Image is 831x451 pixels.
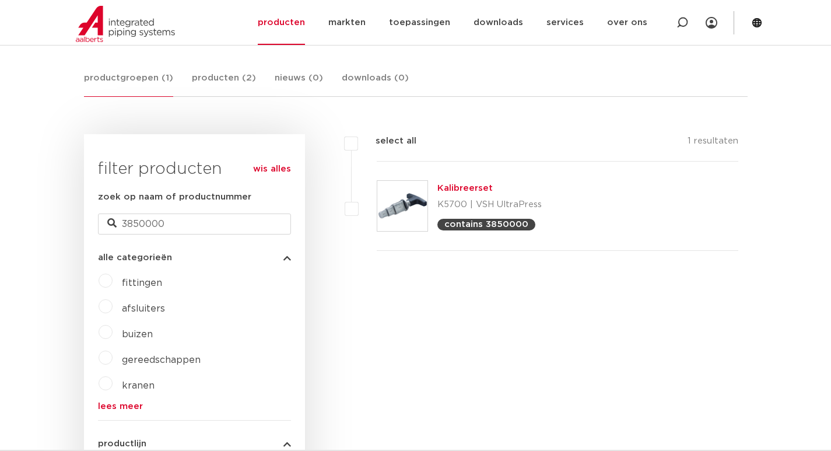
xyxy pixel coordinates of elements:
[98,253,172,262] span: alle categorieën
[98,402,291,411] a: lees meer
[192,71,256,96] a: producten (2)
[98,214,291,235] input: zoeken
[437,184,493,193] a: Kalibreerset
[342,71,409,96] a: downloads (0)
[98,158,291,181] h3: filter producten
[98,439,146,448] span: productlijn
[98,439,291,448] button: productlijn
[358,134,416,148] label: select all
[122,278,162,288] a: fittingen
[377,181,427,231] img: Thumbnail for Kalibreerset
[84,71,173,97] a: productgroepen (1)
[437,195,542,214] p: K5700 | VSH UltraPress
[98,190,251,204] label: zoek op naam of productnummer
[275,71,323,96] a: nieuws (0)
[444,220,528,229] p: contains 3850000
[688,134,738,152] p: 1 resultaten
[122,355,201,365] a: gereedschappen
[98,253,291,262] button: alle categorieën
[122,381,155,390] a: kranen
[122,304,165,313] a: afsluiters
[122,330,153,339] a: buizen
[253,162,291,176] a: wis alles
